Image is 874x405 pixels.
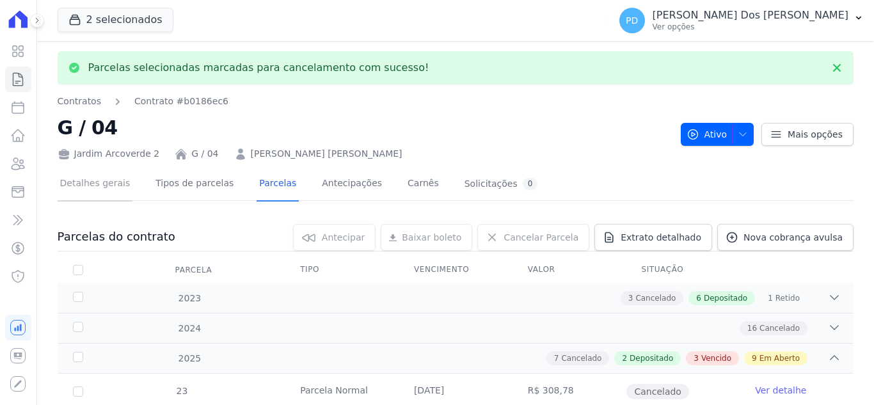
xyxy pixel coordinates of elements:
[523,178,538,190] div: 0
[747,322,757,334] span: 16
[58,113,671,142] h2: G / 04
[462,168,541,202] a: Solicitações0
[788,128,843,141] span: Mais opções
[621,231,701,244] span: Extrato detalhado
[319,168,385,202] a: Antecipações
[755,384,806,397] a: Ver detalhe
[251,147,402,161] a: [PERSON_NAME] [PERSON_NAME]
[653,22,848,32] p: Ver opções
[761,123,854,146] a: Mais opções
[635,292,676,304] span: Cancelado
[58,229,175,244] h3: Parcelas do contrato
[285,257,399,283] th: Tipo
[687,123,727,146] span: Ativo
[775,292,800,304] span: Retido
[626,257,740,283] th: Situação
[58,95,671,108] nav: Breadcrumb
[768,292,773,304] span: 1
[175,386,188,396] span: 23
[512,257,626,283] th: Valor
[752,353,757,364] span: 9
[399,257,512,283] th: Vencimento
[704,292,747,304] span: Depositado
[594,224,712,251] a: Extrato detalhado
[626,384,688,399] span: Cancelado
[58,95,101,108] a: Contratos
[134,95,228,108] a: Contrato #b0186ec6
[88,61,429,74] p: Parcelas selecionadas marcadas para cancelamento com sucesso!
[160,257,228,283] div: Parcela
[58,95,228,108] nav: Breadcrumb
[465,178,538,190] div: Solicitações
[73,386,83,397] input: Só é possível selecionar pagamentos em aberto
[717,224,854,251] a: Nova cobrança avulsa
[653,9,848,22] p: [PERSON_NAME] Dos [PERSON_NAME]
[681,123,754,146] button: Ativo
[628,292,633,304] span: 3
[554,353,559,364] span: 7
[153,168,236,202] a: Tipos de parcelas
[622,353,627,364] span: 2
[696,292,701,304] span: 6
[191,147,218,161] a: G / 04
[630,353,673,364] span: Depositado
[58,147,160,161] div: Jardim Arcoverde 2
[759,353,800,364] span: Em Aberto
[257,168,299,202] a: Parcelas
[405,168,441,202] a: Carnês
[701,353,731,364] span: Vencido
[561,353,601,364] span: Cancelado
[694,353,699,364] span: 3
[743,231,843,244] span: Nova cobrança avulsa
[626,16,638,25] span: PD
[58,8,173,32] button: 2 selecionados
[609,3,874,38] button: PD [PERSON_NAME] Dos [PERSON_NAME] Ver opções
[759,322,800,334] span: Cancelado
[58,168,133,202] a: Detalhes gerais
